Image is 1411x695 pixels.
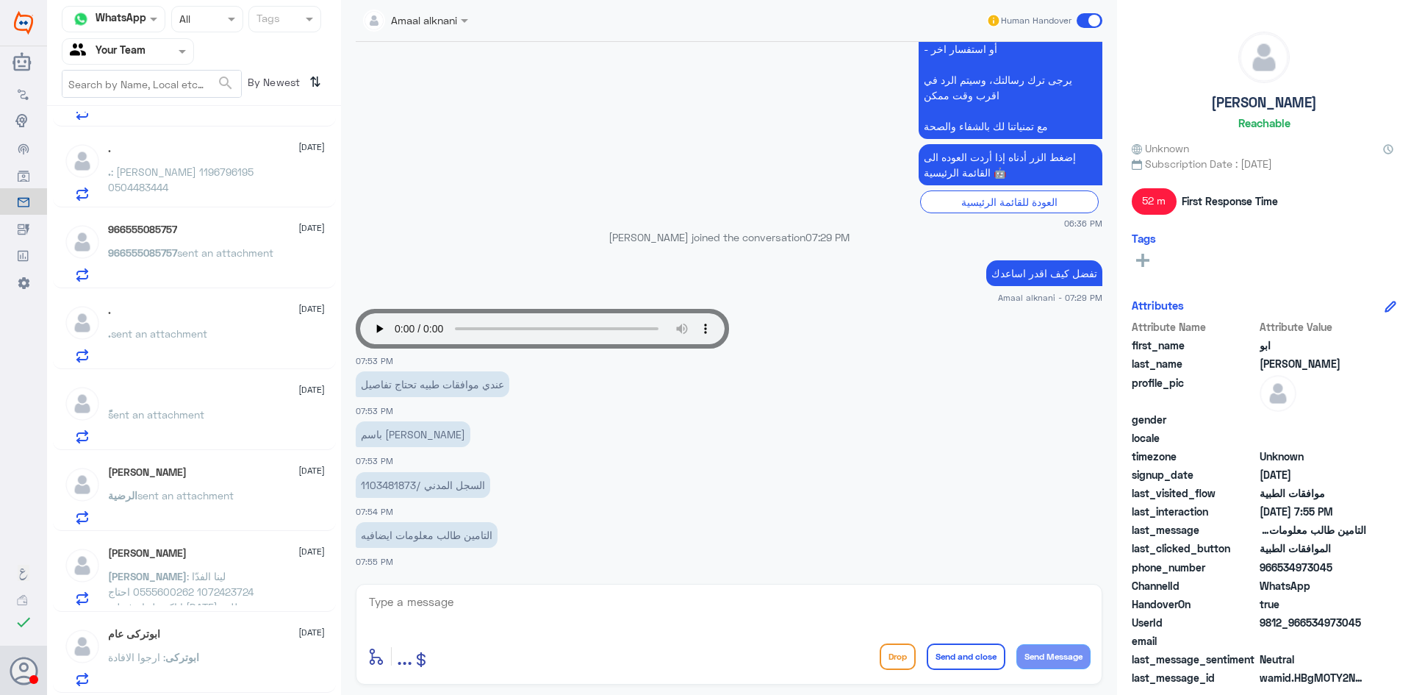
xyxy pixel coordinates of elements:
[242,70,304,99] span: By Newest
[70,8,92,30] img: whatsapp.png
[356,522,498,548] p: 21/8/2025, 7:55 PM
[1132,596,1257,612] span: HandoverOn
[1260,356,1366,371] span: زيد
[397,640,412,673] button: ...
[108,570,187,582] span: [PERSON_NAME]
[1260,652,1366,667] span: 0
[880,644,916,670] button: Drop
[70,40,92,63] img: yourTeam.svg
[15,613,32,631] i: check
[1064,217,1102,229] span: 06:36 PM
[108,246,177,259] span: 966555085757
[1260,338,1366,353] span: ابو
[1260,541,1366,556] span: الموافقات الطبية
[64,628,101,665] img: defaultAdmin.png
[10,657,37,685] button: Avatar
[108,628,160,641] h5: ابوتركى عام
[1260,467,1366,482] span: 2025-08-21T10:57:23.82Z
[356,371,509,397] p: 21/8/2025, 7:53 PM
[356,472,490,498] p: 21/8/2025, 7:54 PM
[64,466,101,503] img: defaultAdmin.png
[108,165,254,193] span: : [PERSON_NAME] 1196796195 0504483444
[1001,14,1071,27] span: Human Handover
[108,466,187,479] h5: الرضية حامد
[217,74,234,92] span: search
[1132,232,1156,245] h6: Tags
[108,651,165,663] span: : ارجوا الافادة
[1182,193,1278,209] span: First Response Time
[1238,116,1290,129] h6: Reachable
[919,144,1102,185] p: 21/8/2025, 6:36 PM
[1132,615,1257,630] span: UserId
[397,643,412,669] span: ...
[1132,652,1257,667] span: last_message_sentiment
[108,165,111,178] span: .
[1132,504,1257,519] span: last_interaction
[1260,485,1366,501] span: موافقات الطبية
[108,224,177,236] h5: 966555085757
[356,456,393,466] span: 07:53 PM
[1132,633,1257,649] span: email
[927,644,1005,670] button: Send and close
[1132,338,1257,353] span: first_name
[298,140,325,154] span: [DATE]
[356,309,729,349] audio: Your browser does not support the audio tag.
[137,489,234,502] span: sent an attachment
[1132,319,1257,335] span: Attribute Name
[165,651,199,663] span: ابوتركى
[217,71,234,96] button: search
[298,464,325,477] span: [DATE]
[177,246,273,259] span: sent an attachment
[108,408,204,421] span: sent an attachment
[1239,32,1289,82] img: defaultAdmin.png
[298,383,325,396] span: [DATE]
[1260,430,1366,446] span: null
[1016,644,1091,669] button: Send Message
[1260,670,1366,685] span: wamid.HBgMOTY2NTM0OTczMDQ1FQIAEhgUM0E4NjFDRUZBOTU5QkYwRUQxQjAA
[64,224,101,260] img: defaultAdmin.png
[1132,560,1257,575] span: phone_number
[805,231,850,243] span: 07:29 PM
[356,507,393,516] span: 07:54 PM
[1132,541,1257,556] span: last_clicked_button
[1211,94,1317,111] h5: [PERSON_NAME]
[309,70,321,94] i: ⇅
[1260,449,1366,464] span: Unknown
[254,10,280,29] div: Tags
[298,302,325,316] span: [DATE]
[1260,522,1366,538] span: التامين طالب معلومات ايضافيه
[1260,412,1366,427] span: null
[298,221,325,235] span: [DATE]
[986,260,1102,286] p: 21/8/2025, 7:29 PM
[920,190,1099,213] div: العودة للقائمة الرئيسية
[108,143,111,155] h5: .
[298,545,325,558] span: [DATE]
[64,304,101,341] img: defaultAdmin.png
[1260,578,1366,594] span: 2
[1132,299,1184,312] h6: Attributes
[1132,449,1257,464] span: timezone
[1260,319,1366,335] span: Attribute Value
[1132,578,1257,594] span: ChannelId
[64,143,101,179] img: defaultAdmin.png
[356,356,393,366] span: 07:53 PM
[14,11,33,35] img: Widebot Logo
[1132,140,1189,156] span: Unknown
[1132,188,1177,215] span: 52 m
[108,489,137,502] span: الرضية
[111,327,207,340] span: sent an attachment
[1260,560,1366,575] span: 966534973045
[1132,156,1396,171] span: Subscription Date : [DATE]
[1132,485,1257,501] span: last_visited_flow
[1260,375,1296,412] img: defaultAdmin.png
[998,291,1102,304] span: Amaal alknani - 07:29 PM
[356,229,1102,245] p: [PERSON_NAME] joined the conversation
[298,626,325,639] span: [DATE]
[356,406,393,416] span: 07:53 PM
[1132,430,1257,446] span: locale
[108,547,187,560] h5: Lina
[108,327,111,340] span: .
[1132,522,1257,538] span: last_message
[1132,670,1257,685] span: last_message_id
[1132,467,1257,482] span: signup_date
